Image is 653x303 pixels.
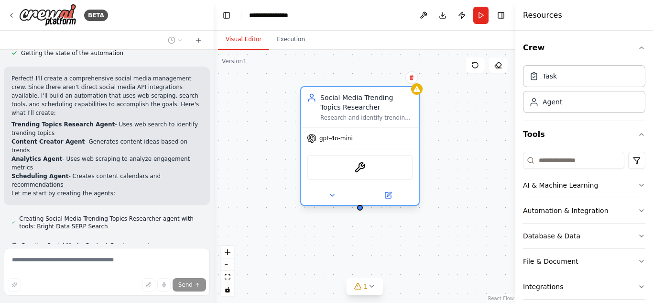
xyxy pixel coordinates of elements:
[8,278,21,292] button: Improve this prompt
[523,282,563,292] div: Integrations
[523,231,580,241] div: Database & Data
[221,283,234,296] button: toggle interactivity
[249,11,297,20] nav: breadcrumb
[11,173,68,180] strong: Scheduling Agent
[523,224,645,248] button: Database & Data
[320,114,413,122] div: Research and identify trending topics, hashtags, and conversations in {industry} using web search...
[191,34,206,46] button: Start a new chat
[523,34,645,61] button: Crew
[221,246,234,296] div: React Flow controls
[221,246,234,258] button: zoom in
[523,249,645,274] button: File & Document
[221,258,234,271] button: zoom out
[405,71,418,84] button: Delete node
[494,9,508,22] button: Hide right sidebar
[157,278,171,292] button: Click to speak your automation idea
[300,88,420,208] div: Social Media Trending Topics ResearcherResearch and identify trending topics, hashtags, and conve...
[543,97,562,107] div: Agent
[11,172,202,189] li: - Creates content calendars and recommendations
[320,93,413,112] div: Social Media Trending Topics Researcher
[220,9,233,22] button: Hide left sidebar
[523,173,645,198] button: AI & Machine Learning
[164,34,187,46] button: Switch to previous chat
[11,74,202,117] p: Perfect! I'll create a comprehensive social media management crew. Since there aren't direct soci...
[11,138,85,145] strong: Content Creator Agent
[354,162,366,173] img: BrightDataSearchTool
[269,30,313,50] button: Execution
[364,281,368,291] span: 1
[11,155,202,172] li: - Uses web scraping to analyze engagement metrics
[19,215,202,230] span: Creating Social Media Trending Topics Researcher agent with tools: Bright Data SERP Search
[11,121,115,128] strong: Trending Topics Research Agent
[523,121,645,148] button: Tools
[221,271,234,283] button: fit view
[21,49,123,57] span: Getting the state of the automation
[178,281,193,289] span: Send
[222,57,247,65] div: Version 1
[11,156,62,162] strong: Analytics Agent
[523,206,609,215] div: Automation & Integration
[218,30,269,50] button: Visual Editor
[319,135,353,142] span: gpt-4o-mini
[173,278,206,292] button: Send
[543,71,557,81] div: Task
[21,242,150,249] span: Creating Social Media Content Creator agent
[347,278,383,295] button: 1
[523,61,645,121] div: Crew
[523,10,562,21] h4: Resources
[488,296,514,301] a: React Flow attribution
[84,10,108,21] div: BETA
[523,274,645,299] button: Integrations
[523,180,598,190] div: AI & Machine Learning
[11,120,202,137] li: - Uses web search to identify trending topics
[142,278,155,292] button: Upload files
[361,190,415,201] button: Open in side panel
[523,198,645,223] button: Automation & Integration
[11,189,202,198] p: Let me start by creating the agents:
[11,137,202,155] li: - Generates content ideas based on trends
[19,4,76,26] img: Logo
[523,257,578,266] div: File & Document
